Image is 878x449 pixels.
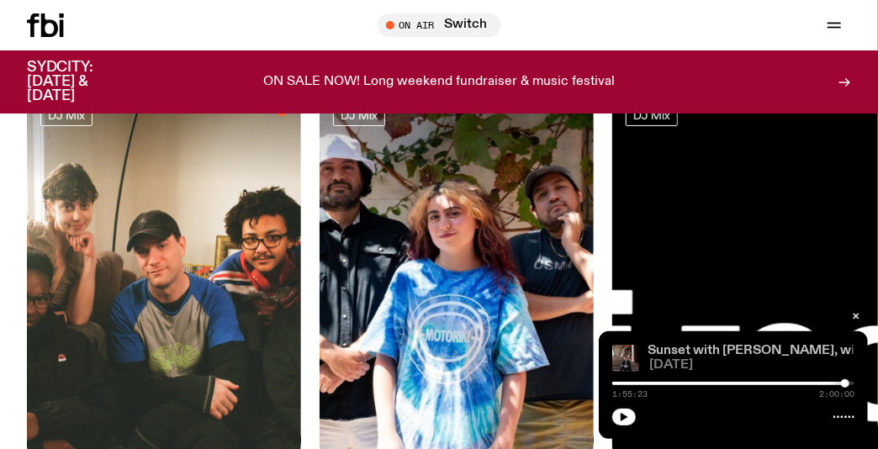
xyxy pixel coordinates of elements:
h3: SYDCITY: [DATE] & [DATE] [27,61,135,103]
p: ON SALE NOW! Long weekend fundraiser & music festival [263,75,615,90]
a: DJ Mix [626,104,678,126]
span: 1:55:23 [612,390,648,399]
span: 2:00:00 [819,390,854,399]
a: DJ Mix [333,104,385,126]
a: DJ Mix [40,104,93,126]
span: DJ Mix [633,108,670,121]
span: DJ Mix [48,108,85,121]
span: DJ Mix [341,108,378,121]
button: On AirSwitch [378,13,501,37]
span: [DATE] [649,359,854,372]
